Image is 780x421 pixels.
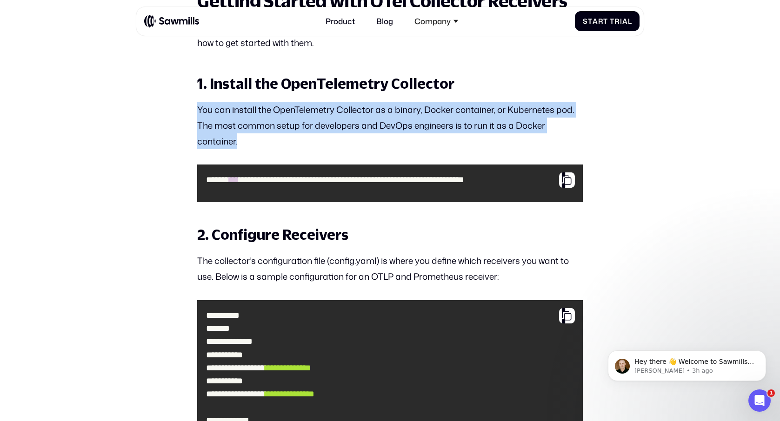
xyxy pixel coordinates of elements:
span: t [588,17,593,26]
p: You can install the OpenTelemetry Collector as a binary, Docker container, or Kubernetes pod. The... [197,102,582,149]
span: T [610,17,614,26]
a: Product [320,11,360,32]
span: l [628,17,632,26]
span: r [614,17,620,26]
span: S [583,17,588,26]
span: a [593,17,598,26]
div: Company [409,11,464,32]
span: a [622,17,628,26]
strong: 1. Install the OpenTelemetry Collector [197,75,454,92]
a: Blog [370,11,399,32]
a: StartTrial [575,11,640,31]
p: The collector’s configuration file (config.yaml) is where you define which receivers you want to ... [197,253,582,284]
span: i [620,17,622,26]
div: Company [414,17,451,26]
span: r [598,17,604,26]
strong: 2. Configure Receivers [197,226,348,243]
span: 1 [767,389,775,397]
iframe: Intercom live chat [748,389,771,412]
iframe: Intercom notifications message [594,331,780,396]
span: t [603,17,608,26]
